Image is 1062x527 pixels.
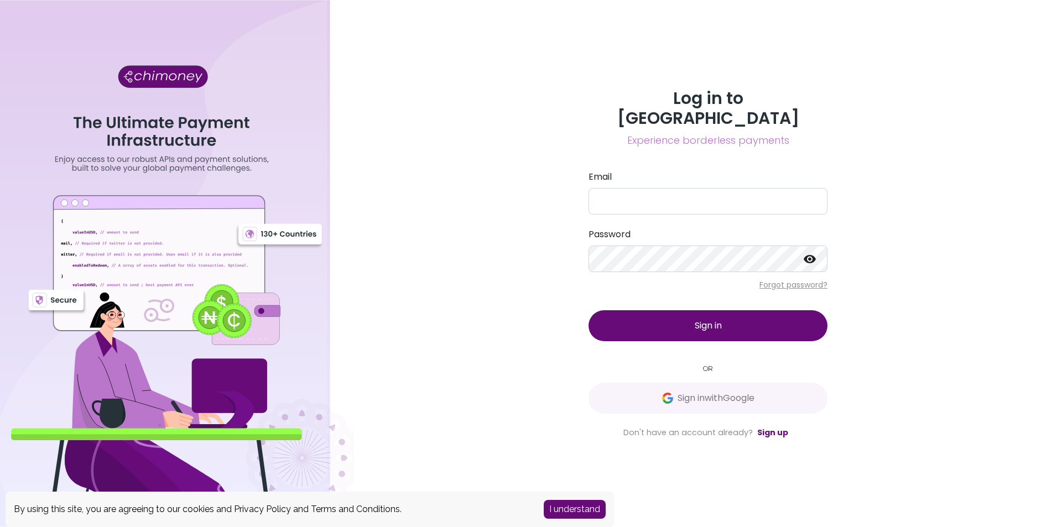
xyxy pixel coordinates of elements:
button: Sign in [589,310,827,341]
a: Terms and Conditions [311,504,400,514]
a: Privacy Policy [234,504,291,514]
img: Google [662,393,673,404]
span: Sign in [695,319,722,332]
span: Sign in with Google [678,392,754,405]
button: Accept cookies [544,500,606,519]
div: By using this site, you are agreeing to our cookies and and . [14,503,527,516]
a: Sign up [757,427,788,438]
label: Password [589,228,827,241]
span: Experience borderless payments [589,133,827,148]
h3: Log in to [GEOGRAPHIC_DATA] [589,88,827,128]
span: Don't have an account already? [623,427,753,438]
button: GoogleSign inwithGoogle [589,383,827,414]
p: Forgot password? [589,279,827,290]
label: Email [589,170,827,184]
small: OR [589,363,827,374]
